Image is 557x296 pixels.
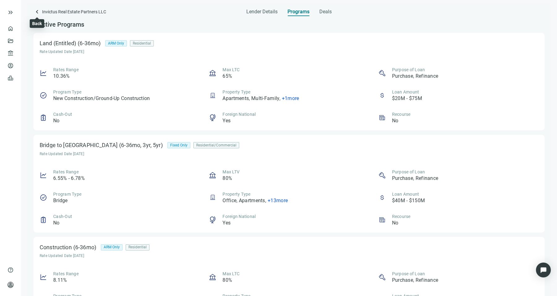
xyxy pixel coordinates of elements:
span: Loan Amount [392,89,419,94]
span: Max LTC [222,67,240,72]
article: 80% [222,277,232,284]
span: help [7,267,14,273]
div: Back [32,20,42,27]
article: Yes [222,220,231,226]
span: Program Type [53,89,81,94]
article: Rate Updated Date [DATE] [40,49,163,54]
span: Purpose of Loan [392,271,425,276]
article: No [392,117,399,124]
article: $20M - $75M [392,95,422,102]
div: Open Intercom Messenger [536,263,551,277]
div: Bridge to [GEOGRAPHIC_DATA] [40,142,118,148]
article: New Construction/Ground-Up Construction [53,95,150,102]
span: Cash-Out [53,214,72,219]
article: No [392,220,399,226]
article: 6.55% - 6.78% [53,175,85,182]
span: + 13 more [268,198,288,203]
article: Purchase, Refinance [392,175,438,182]
span: Apartments, Multi-Family , [222,95,280,101]
span: Rates Range [53,67,79,72]
div: Residential [126,244,149,250]
span: + 1 more [282,95,299,101]
div: Residential [130,40,154,46]
span: ARM Only [108,41,124,46]
span: Program Type [53,192,81,197]
div: Construction [40,244,72,250]
span: Foreign National [222,112,256,117]
span: keyboard_arrow_left [33,8,41,15]
span: Recourse [392,112,411,117]
article: 10.36% [53,73,70,80]
article: No [53,220,60,226]
span: Purpose of Loan [392,67,425,72]
article: Purchase, Refinance [392,277,438,284]
span: Lender Details [246,9,278,15]
span: Deals [319,9,332,15]
span: ARM Only [104,244,120,250]
span: Cash-Out [53,112,72,117]
article: Bridge [53,197,68,204]
article: 8.11% [53,277,67,284]
span: Invictus Real Estate Partners LLC [42,8,106,16]
span: Rates Range [53,169,79,174]
span: account_balance [7,50,12,56]
article: $40M - $150M [392,197,425,204]
article: 80% [222,175,232,182]
div: Residential/Commercial [193,142,239,148]
div: (6-36mo, 3yr, 5yr) [118,141,167,150]
article: Rate Updated Date [DATE] [40,151,248,156]
span: Property Type [222,89,250,94]
article: No [53,117,60,124]
span: Rates Range [53,271,79,276]
span: Property Type [222,192,250,197]
a: keyboard_arrow_left [33,8,41,16]
span: person [7,282,14,288]
article: Yes [222,117,231,124]
span: Max LTV [222,169,240,174]
div: Land (Entitled) [40,40,76,46]
span: Programs [287,9,309,15]
article: Rate Updated Date [DATE] [40,253,159,258]
div: (6-36mo) [72,243,101,252]
span: Max LTC [222,271,240,276]
span: Purpose of Loan [392,169,425,174]
span: Fixed Only [170,142,188,148]
span: Foreign National [222,214,256,219]
button: keyboard_double_arrow_right [7,9,14,16]
span: 3 Active Programs [33,21,84,28]
span: Office, Apartments , [222,198,266,203]
article: Purchase, Refinance [392,73,438,80]
div: (6-36mo) [76,39,105,48]
span: Recourse [392,214,411,219]
article: 65% [222,73,232,80]
span: Loan Amount [392,192,419,197]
